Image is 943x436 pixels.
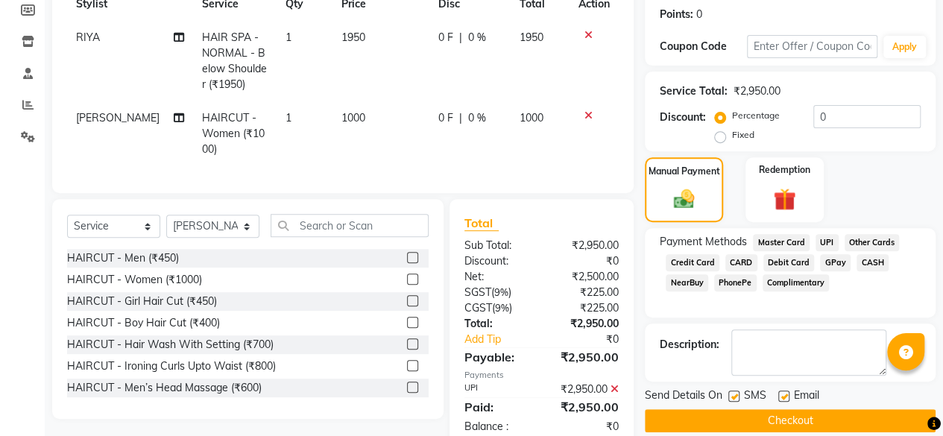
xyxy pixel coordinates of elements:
span: PhonePe [714,274,757,291]
div: 0 [696,7,702,22]
div: HAIRCUT - Women (₹1000) [67,272,202,288]
span: Email [794,388,819,406]
span: | [459,110,462,126]
span: NearBuy [666,274,708,291]
a: Add Tip [453,332,556,347]
span: 1 [286,31,291,44]
div: Net: [453,269,542,285]
div: ₹2,950.00 [541,348,630,366]
div: ₹2,950.00 [541,316,630,332]
input: Enter Offer / Coupon Code [747,35,877,58]
span: [PERSON_NAME] [76,111,160,124]
div: HAIRCUT - Girl Hair Cut (₹450) [67,294,217,309]
span: Send Details On [645,388,722,406]
div: HAIRCUT - Men’s Head Massage (₹600) [67,380,262,396]
div: ( ) [453,300,542,316]
label: Manual Payment [649,165,720,178]
div: UPI [453,382,542,397]
div: Coupon Code [660,39,747,54]
span: GPay [820,254,851,271]
span: 1000 [341,111,365,124]
div: ₹225.00 [541,285,630,300]
div: Total: [453,316,542,332]
span: 1 [286,111,291,124]
div: HAIRCUT - Hair Wash With Setting (₹700) [67,337,274,353]
div: ₹2,950.00 [734,83,780,99]
div: HAIRCUT - Men (₹450) [67,250,179,266]
div: Service Total: [660,83,728,99]
span: Complimentary [763,274,830,291]
div: Sub Total: [453,238,542,253]
span: 9% [495,302,509,314]
span: Master Card [753,234,810,251]
div: Description: [660,337,719,353]
span: 0 % [468,110,486,126]
span: 1000 [519,111,543,124]
span: 1950 [341,31,365,44]
button: Checkout [645,409,936,432]
span: CASH [857,254,889,271]
span: UPI [816,234,839,251]
span: 9% [494,286,508,298]
div: Discount: [453,253,542,269]
div: ₹0 [541,419,630,435]
div: Paid: [453,398,542,416]
span: Total [464,215,499,231]
div: ₹2,950.00 [541,398,630,416]
span: 0 % [468,30,486,45]
div: ₹2,500.00 [541,269,630,285]
div: ₹0 [541,253,630,269]
span: HAIR SPA - NORMAL - Below Shoulder (₹1950) [202,31,267,91]
div: Payments [464,369,619,382]
span: 0 F [438,30,453,45]
span: 0 F [438,110,453,126]
span: SGST [464,285,491,299]
span: Other Cards [845,234,900,251]
div: ₹2,950.00 [541,382,630,397]
div: Discount: [660,110,706,125]
div: Payable: [453,348,542,366]
button: Apply [883,36,926,58]
label: Fixed [732,128,754,142]
span: Payment Methods [660,234,747,250]
div: ₹2,950.00 [541,238,630,253]
div: HAIRCUT - Boy Hair Cut (₹400) [67,315,220,331]
div: ₹225.00 [541,300,630,316]
div: HAIRCUT - Ironing Curls Upto Waist (₹800) [67,358,276,374]
input: Search or Scan [271,214,429,237]
div: ( ) [453,285,542,300]
span: CGST [464,301,492,315]
div: Points: [660,7,693,22]
label: Redemption [759,163,810,177]
span: RIYA [76,31,100,44]
div: ₹0 [556,332,630,347]
div: Balance : [453,419,542,435]
span: SMS [744,388,766,406]
span: 1950 [519,31,543,44]
span: Debit Card [763,254,815,271]
span: Credit Card [666,254,719,271]
img: _gift.svg [766,186,803,213]
span: HAIRCUT - Women (₹1000) [202,111,265,156]
label: Percentage [732,109,780,122]
img: _cash.svg [667,187,701,211]
span: CARD [725,254,757,271]
span: | [459,30,462,45]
